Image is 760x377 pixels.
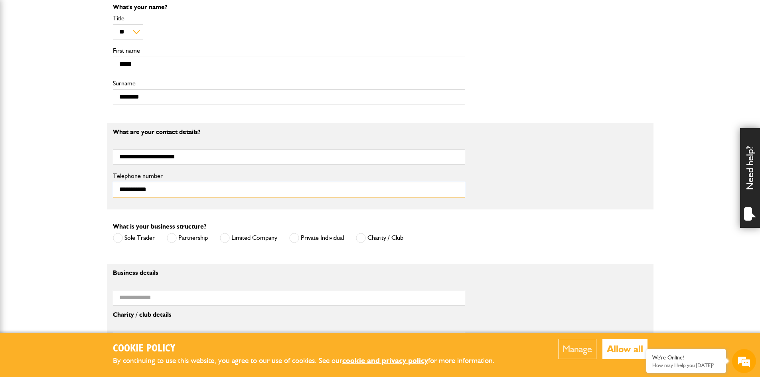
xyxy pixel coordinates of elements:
[10,97,146,115] input: Enter your email address
[113,15,465,22] label: Title
[113,355,508,367] p: By continuing to use this website, you agree to our use of cookies. See our for more information.
[220,233,277,243] label: Limited Company
[113,233,155,243] label: Sole Trader
[342,356,428,365] a: cookie and privacy policy
[356,233,403,243] label: Charity / Club
[14,44,34,55] img: d_20077148190_company_1631870298795_20077148190
[113,343,508,355] h2: Cookie Policy
[113,129,465,135] p: What are your contact details?
[41,45,134,55] div: Chat with us now
[10,144,146,239] textarea: Type your message and hit 'Enter'
[113,270,465,276] p: Business details
[109,246,145,257] em: Start Chat
[131,4,150,23] div: Minimize live chat window
[558,339,596,359] button: Manage
[10,74,146,91] input: Enter your last name
[113,4,465,10] p: What's your name?
[652,362,720,368] p: How may I help you today?
[113,80,465,87] label: Surname
[740,128,760,228] div: Need help?
[652,354,720,361] div: We're Online!
[113,312,465,318] p: Charity / club details
[602,339,647,359] button: Allow all
[289,233,344,243] label: Private Individual
[113,47,465,54] label: First name
[10,121,146,138] input: Enter your phone number
[167,233,208,243] label: Partnership
[113,223,206,230] label: What is your business structure?
[113,173,465,179] label: Telephone number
